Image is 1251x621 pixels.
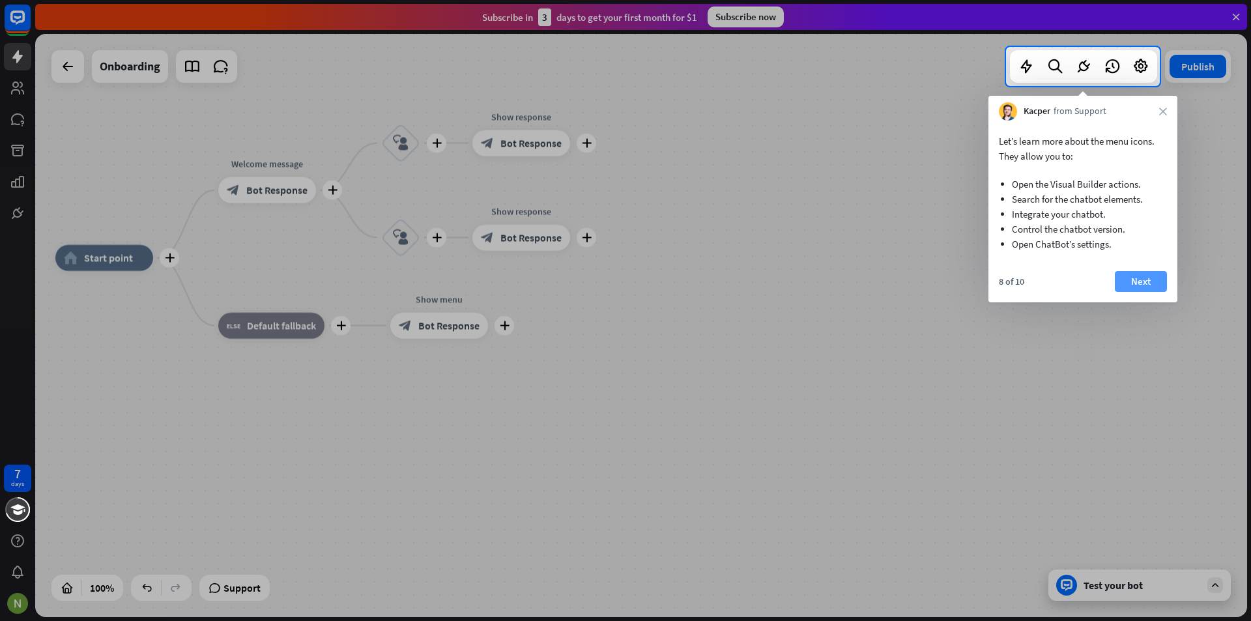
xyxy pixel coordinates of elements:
[999,276,1024,287] div: 8 of 10
[1115,271,1167,292] button: Next
[1012,237,1154,252] li: Open ChatBot’s settings.
[999,134,1167,164] p: Let’s learn more about the menu icons. They allow you to:
[1012,192,1154,207] li: Search for the chatbot elements.
[1012,207,1154,222] li: Integrate your chatbot.
[1054,105,1106,118] span: from Support
[1159,108,1167,115] i: close
[1024,105,1050,118] span: Kacper
[1012,177,1154,192] li: Open the Visual Builder actions.
[10,5,50,44] button: Open LiveChat chat widget
[1012,222,1154,237] li: Control the chatbot version.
